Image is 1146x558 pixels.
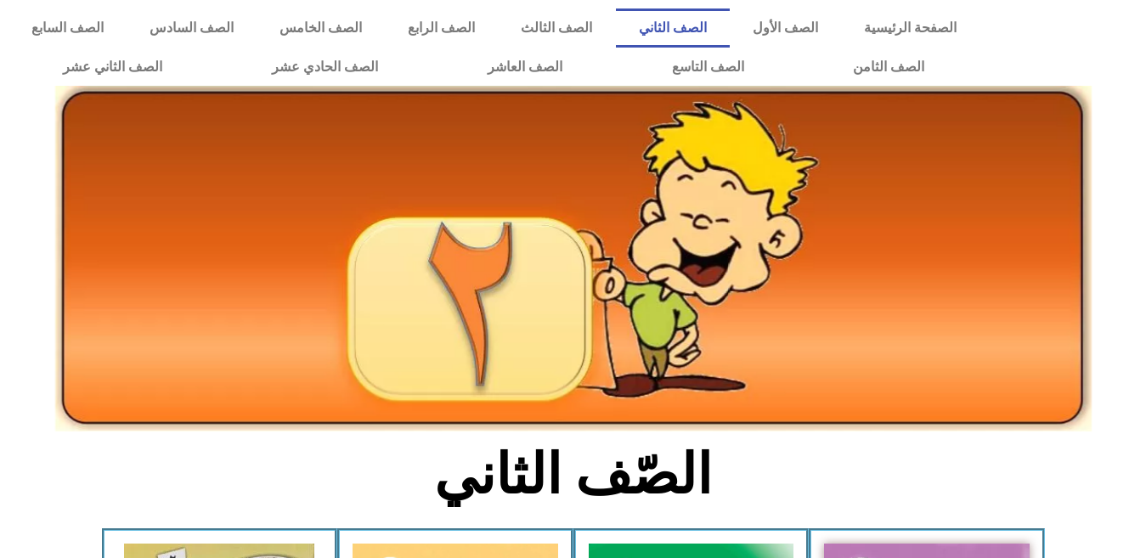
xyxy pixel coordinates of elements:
[498,8,615,48] a: الصف الثالث
[730,8,841,48] a: الصف الأول
[616,8,730,48] a: الصف الثاني
[217,48,433,87] a: الصف الحادي عشر
[433,48,618,87] a: الصف العاشر
[8,48,217,87] a: الصف الثاني عشر
[841,8,979,48] a: الصفحة الرئيسية
[8,8,127,48] a: الصف السابع
[127,8,257,48] a: الصف السادس
[292,442,854,508] h2: الصّف الثاني
[257,8,385,48] a: الصف الخامس
[617,48,799,87] a: الصف التاسع
[385,8,498,48] a: الصف الرابع
[799,48,979,87] a: الصف الثامن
